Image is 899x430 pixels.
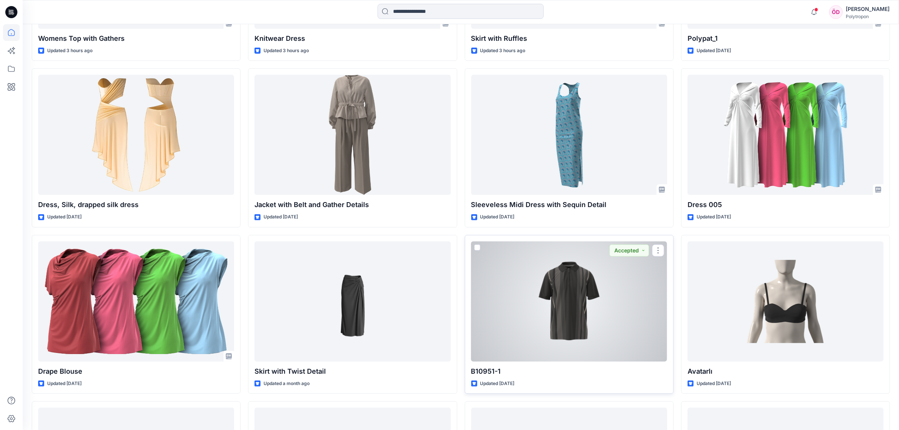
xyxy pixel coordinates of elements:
[254,33,450,44] p: Knitwear Dress
[254,75,450,195] a: Jacket with Belt and Gather Details
[688,366,884,377] p: Avatarlı
[264,47,309,55] p: Updated 3 hours ago
[697,213,731,221] p: Updated [DATE]
[471,241,667,362] a: B10951-1
[264,213,298,221] p: Updated [DATE]
[471,366,667,377] p: B10951-1
[38,33,234,44] p: Womens Top with Gathers
[480,380,515,388] p: Updated [DATE]
[688,33,884,44] p: Polypat_1
[688,241,884,362] a: Avatarlı
[264,380,310,388] p: Updated a month ago
[697,380,731,388] p: Updated [DATE]
[471,75,667,195] a: Sleeveless Midi Dress with Sequin Detail
[47,47,93,55] p: Updated 3 hours ago
[697,47,731,55] p: Updated [DATE]
[38,75,234,195] a: Dress, Silk, drapped silk dress
[471,200,667,210] p: Sleeveless Midi Dress with Sequin Detail
[254,200,450,210] p: Jacket with Belt and Gather Details
[480,47,526,55] p: Updated 3 hours ago
[846,5,890,14] div: [PERSON_NAME]
[254,241,450,362] a: Skirt with Twist Detail
[38,366,234,377] p: Drape Blouse
[688,75,884,195] a: Dress 005
[47,380,82,388] p: Updated [DATE]
[480,213,515,221] p: Updated [DATE]
[38,241,234,362] a: Drape Blouse
[471,33,667,44] p: Skirt with Ruffles
[688,200,884,210] p: Dress 005
[254,366,450,377] p: Skirt with Twist Detail
[38,200,234,210] p: Dress, Silk, drapped silk dress
[829,5,843,19] div: ÖD
[846,14,890,19] div: Polytropon
[47,213,82,221] p: Updated [DATE]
